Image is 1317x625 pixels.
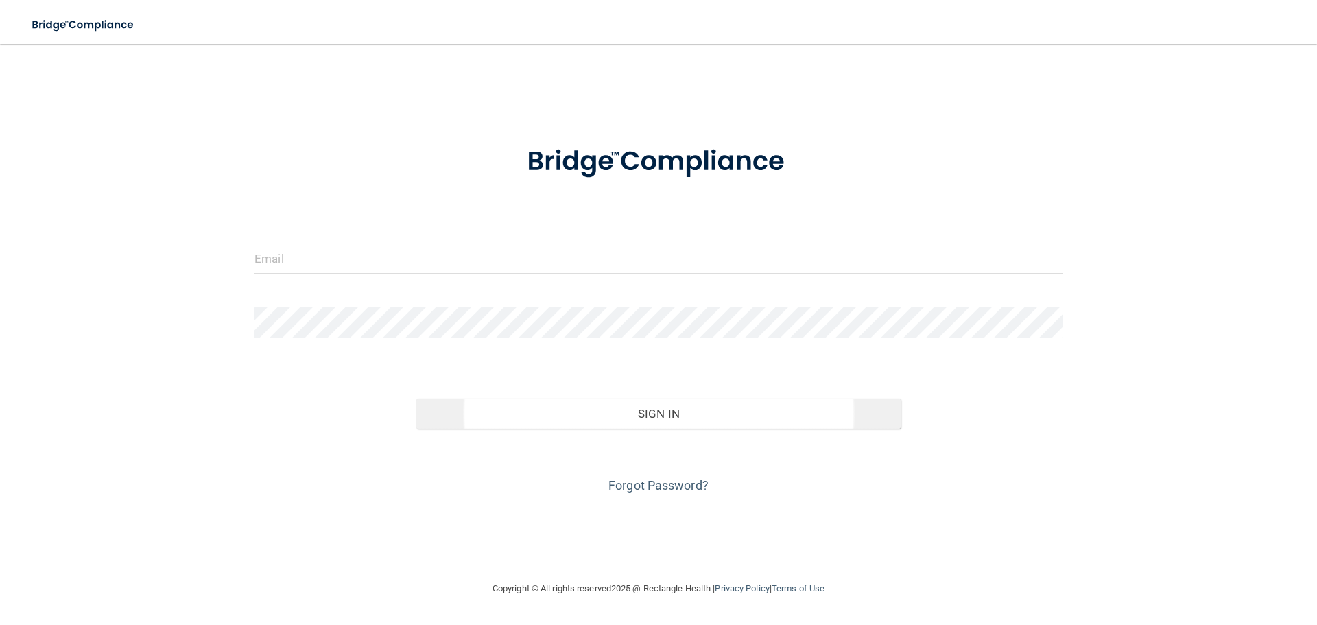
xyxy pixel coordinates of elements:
[254,243,1063,274] input: Email
[772,583,824,593] a: Terms of Use
[416,399,901,429] button: Sign In
[21,11,147,39] img: bridge_compliance_login_screen.278c3ca4.svg
[715,583,769,593] a: Privacy Policy
[608,478,709,493] a: Forgot Password?
[499,126,818,198] img: bridge_compliance_login_screen.278c3ca4.svg
[408,567,909,611] div: Copyright © All rights reserved 2025 @ Rectangle Health | |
